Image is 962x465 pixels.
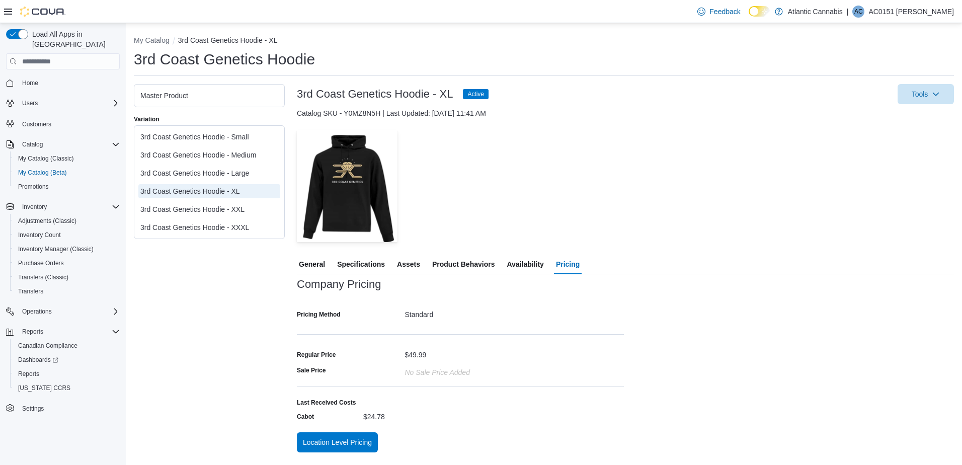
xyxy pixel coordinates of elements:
span: Pricing [556,254,580,274]
span: My Catalog (Beta) [18,169,67,177]
span: Canadian Compliance [18,342,77,350]
span: Transfers (Classic) [18,273,68,281]
nav: An example of EuiBreadcrumbs [134,35,954,47]
a: Reports [14,368,43,380]
button: Tools [898,84,954,104]
img: Image for 3rd Coast Genetics Hoodie - XL [297,130,397,242]
button: Users [18,97,42,109]
button: Operations [2,304,124,319]
span: Home [22,79,38,87]
div: No Sale Price added [405,364,470,376]
span: Inventory Count [18,231,61,239]
span: Customers [22,120,51,128]
button: Operations [18,305,56,318]
span: Dashboards [18,356,58,364]
a: Feedback [693,2,744,22]
span: Catalog [18,138,120,150]
a: Promotions [14,181,53,193]
span: Inventory Manager (Classic) [14,243,120,255]
span: Transfers (Classic) [14,271,120,283]
a: Canadian Compliance [14,340,82,352]
button: Users [2,96,124,110]
div: Regular Price [297,351,336,359]
span: Transfers [14,285,120,297]
button: Inventory [2,200,124,214]
span: Inventory [22,203,47,211]
span: Reports [18,370,39,378]
span: Reports [14,368,120,380]
button: Catalog [2,137,124,151]
span: Purchase Orders [14,257,120,269]
span: Promotions [18,183,49,191]
h1: 3rd Coast Genetics Hoodie [134,49,315,69]
button: Inventory Count [10,228,124,242]
span: Availability [507,254,543,274]
span: Purchase Orders [18,259,64,267]
span: Reports [18,326,120,338]
span: Active [463,89,489,99]
button: Transfers (Classic) [10,270,124,284]
label: Variation [134,115,159,123]
a: Inventory Count [14,229,65,241]
span: Feedback [709,7,740,17]
a: Transfers (Classic) [14,271,72,283]
div: 3rd Coast Genetics Hoodie - XXXL [140,222,278,232]
span: Dashboards [14,354,120,366]
a: Purchase Orders [14,257,68,269]
div: 3rd Coast Genetics Hoodie - XL [140,186,278,196]
label: Pricing Method [297,311,341,319]
button: Location Level Pricing [297,432,378,452]
a: Customers [18,118,55,130]
span: Inventory Manager (Classic) [18,245,94,253]
div: Catalog SKU - Y0MZ8N5H | Last Updated: [DATE] 11:41 AM [297,108,954,118]
span: Load All Apps in [GEOGRAPHIC_DATA] [28,29,120,49]
span: My Catalog (Classic) [18,154,74,163]
label: Sale Price [297,366,326,374]
button: My Catalog [134,36,170,44]
a: Settings [18,403,48,415]
span: Operations [22,307,52,316]
button: Home [2,75,124,90]
button: Settings [2,401,124,416]
div: 3rd Coast Genetics Hoodie - XXL [140,204,278,214]
a: Home [18,77,42,89]
button: Customers [2,116,124,131]
span: My Catalog (Classic) [14,152,120,165]
span: Promotions [14,181,120,193]
button: Adjustments (Classic) [10,214,124,228]
div: $49.99 [405,347,427,359]
input: Dark Mode [749,6,770,17]
p: AC0151 [PERSON_NAME] [868,6,954,18]
span: Reports [22,328,43,336]
span: Transfers [18,287,43,295]
button: Purchase Orders [10,256,124,270]
button: [US_STATE] CCRS [10,381,124,395]
button: Promotions [10,180,124,194]
div: 3rd Coast Genetics Hoodie - Large [140,168,278,178]
div: AC0151 Collins Jonnie [852,6,864,18]
a: Inventory Manager (Classic) [14,243,98,255]
button: Catalog [18,138,47,150]
h3: 3rd Coast Genetics Hoodie - XL [297,88,453,100]
span: Users [22,99,38,107]
button: Transfers [10,284,124,298]
button: Canadian Compliance [10,339,124,353]
button: Inventory [18,201,51,213]
nav: Complex example [6,71,120,442]
a: [US_STATE] CCRS [14,382,74,394]
span: Washington CCRS [14,382,120,394]
span: Canadian Compliance [14,340,120,352]
div: 3rd Coast Genetics Hoodie - Medium [140,150,278,160]
span: Tools [912,89,928,99]
button: My Catalog (Classic) [10,151,124,166]
span: Assets [397,254,420,274]
span: Catalog [22,140,43,148]
span: Adjustments (Classic) [14,215,120,227]
span: Customers [18,117,120,130]
span: Active [467,90,484,99]
button: Reports [10,367,124,381]
div: Standard [405,306,624,319]
p: Atlantic Cannabis [788,6,843,18]
a: Dashboards [14,354,62,366]
label: Last Received Costs [297,399,356,407]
